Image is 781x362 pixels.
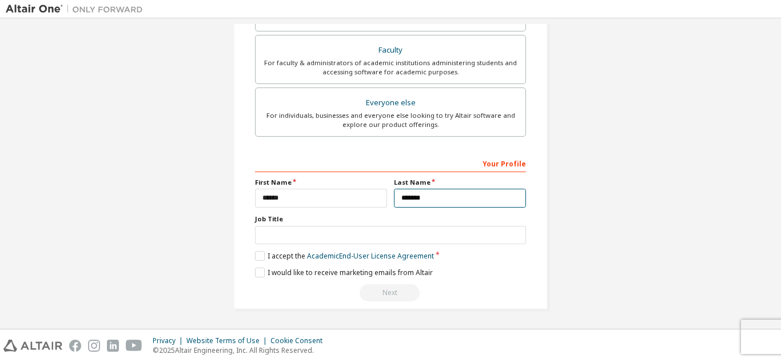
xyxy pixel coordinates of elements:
[262,58,519,77] div: For faculty & administrators of academic institutions administering students and accessing softwa...
[153,345,329,355] p: © 2025 Altair Engineering, Inc. All Rights Reserved.
[255,154,526,172] div: Your Profile
[6,3,149,15] img: Altair One
[255,268,433,277] label: I would like to receive marketing emails from Altair
[3,340,62,352] img: altair_logo.svg
[69,340,81,352] img: facebook.svg
[255,178,387,187] label: First Name
[255,251,434,261] label: I accept the
[88,340,100,352] img: instagram.svg
[270,336,329,345] div: Cookie Consent
[153,336,186,345] div: Privacy
[107,340,119,352] img: linkedin.svg
[262,95,519,111] div: Everyone else
[255,284,526,301] div: You need to provide your academic email
[262,42,519,58] div: Faculty
[126,340,142,352] img: youtube.svg
[255,214,526,224] label: Job Title
[186,336,270,345] div: Website Terms of Use
[394,178,526,187] label: Last Name
[262,111,519,129] div: For individuals, businesses and everyone else looking to try Altair software and explore our prod...
[307,251,434,261] a: Academic End-User License Agreement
